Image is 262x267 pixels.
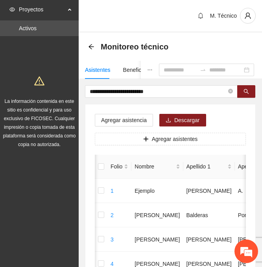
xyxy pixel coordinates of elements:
[131,203,183,227] td: [PERSON_NAME]
[183,155,235,179] th: Apellido 1
[135,162,174,171] span: Nombre
[152,135,198,143] span: Agregar asistentes
[9,7,15,12] span: eye
[111,212,114,218] a: 2
[174,116,200,124] span: Descargar
[107,155,131,179] th: Folio
[85,66,111,74] div: Asistentes
[3,99,76,147] span: La información contenida en este sitio es confidencial y para uso exclusivo de FICOSEC. Cualquier...
[183,227,235,252] td: [PERSON_NAME]
[240,12,255,19] span: user
[186,162,226,171] span: Apellido 1
[228,88,233,95] span: close-circle
[200,67,206,73] span: to
[111,162,122,171] span: Folio
[131,155,183,179] th: Nombre
[34,76,44,86] span: warning
[95,133,246,145] button: plusAgregar asistentes
[244,89,249,95] span: search
[88,44,94,50] div: Back
[101,116,147,124] span: Agregar asistencia
[111,261,114,267] a: 4
[237,85,255,98] button: search
[240,8,256,24] button: user
[159,114,206,126] button: downloadDescargar
[88,44,94,50] span: arrow-left
[183,179,235,203] td: [PERSON_NAME]
[195,13,207,19] span: bell
[183,203,235,227] td: Balderas
[111,188,114,194] a: 1
[19,2,65,17] span: Proyectos
[228,89,233,93] span: close-circle
[131,179,183,203] td: Ejemplo
[194,9,207,22] button: bell
[19,25,37,31] a: Activos
[131,227,183,252] td: [PERSON_NAME]
[101,40,168,53] span: Monitoreo técnico
[123,66,155,74] div: Beneficiarios
[141,61,159,79] button: ellipsis
[143,136,149,143] span: plus
[200,67,206,73] span: swap-right
[95,114,153,126] button: Agregar asistencia
[147,67,153,73] span: ellipsis
[210,13,237,19] span: M. Técnico
[166,117,171,124] span: download
[111,236,114,243] a: 3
